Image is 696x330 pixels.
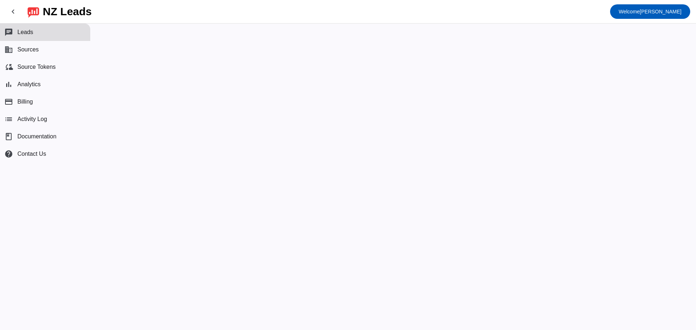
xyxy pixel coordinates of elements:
[17,116,47,122] span: Activity Log
[17,151,46,157] span: Contact Us
[43,7,92,17] div: NZ Leads
[28,5,39,18] img: logo
[9,7,17,16] mat-icon: chevron_left
[4,115,13,124] mat-icon: list
[619,7,681,17] span: [PERSON_NAME]
[4,97,13,106] mat-icon: payment
[17,46,39,53] span: Sources
[4,63,13,71] mat-icon: cloud_sync
[17,133,57,140] span: Documentation
[619,9,640,14] span: Welcome
[17,29,33,35] span: Leads
[17,64,56,70] span: Source Tokens
[4,45,13,54] mat-icon: business
[4,132,13,141] span: book
[4,80,13,89] mat-icon: bar_chart
[4,28,13,37] mat-icon: chat
[17,81,41,88] span: Analytics
[17,99,33,105] span: Billing
[4,150,13,158] mat-icon: help
[610,4,690,19] button: Welcome[PERSON_NAME]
